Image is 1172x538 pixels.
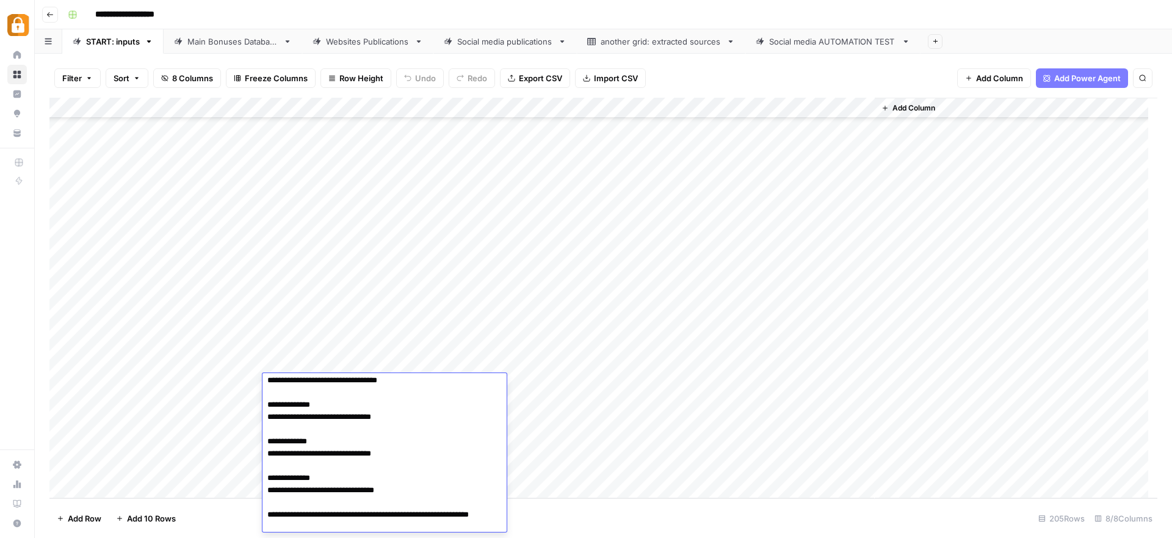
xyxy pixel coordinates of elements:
[7,45,27,65] a: Home
[62,72,82,84] span: Filter
[575,68,646,88] button: Import CSV
[339,72,383,84] span: Row Height
[245,72,308,84] span: Freeze Columns
[326,35,410,48] div: Websites Publications
[49,509,109,528] button: Add Row
[976,72,1023,84] span: Add Column
[415,72,436,84] span: Undo
[302,29,433,54] a: Websites Publications
[1090,509,1157,528] div: 8/8 Columns
[1036,68,1128,88] button: Add Power Agent
[226,68,316,88] button: Freeze Columns
[769,35,897,48] div: Social media AUTOMATION TEST
[86,35,140,48] div: START: inputs
[172,72,213,84] span: 8 Columns
[7,65,27,84] a: Browse
[164,29,302,54] a: Main Bonuses Database
[468,72,487,84] span: Redo
[7,494,27,514] a: Learning Hub
[500,68,570,88] button: Export CSV
[62,29,164,54] a: START: inputs
[433,29,577,54] a: Social media publications
[7,10,27,40] button: Workspace: Adzz
[7,123,27,143] a: Your Data
[7,514,27,533] button: Help + Support
[7,14,29,36] img: Adzz Logo
[877,100,940,116] button: Add Column
[1054,72,1121,84] span: Add Power Agent
[457,35,553,48] div: Social media publications
[114,72,129,84] span: Sort
[396,68,444,88] button: Undo
[187,35,278,48] div: Main Bonuses Database
[7,84,27,104] a: Insights
[745,29,921,54] a: Social media AUTOMATION TEST
[109,509,183,528] button: Add 10 Rows
[601,35,722,48] div: another grid: extracted sources
[7,104,27,123] a: Opportunities
[7,474,27,494] a: Usage
[7,455,27,474] a: Settings
[127,512,176,525] span: Add 10 Rows
[892,103,935,114] span: Add Column
[1033,509,1090,528] div: 205 Rows
[577,29,745,54] a: another grid: extracted sources
[68,512,101,525] span: Add Row
[957,68,1031,88] button: Add Column
[594,72,638,84] span: Import CSV
[320,68,391,88] button: Row Height
[106,68,148,88] button: Sort
[153,68,221,88] button: 8 Columns
[449,68,495,88] button: Redo
[54,68,101,88] button: Filter
[519,72,562,84] span: Export CSV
